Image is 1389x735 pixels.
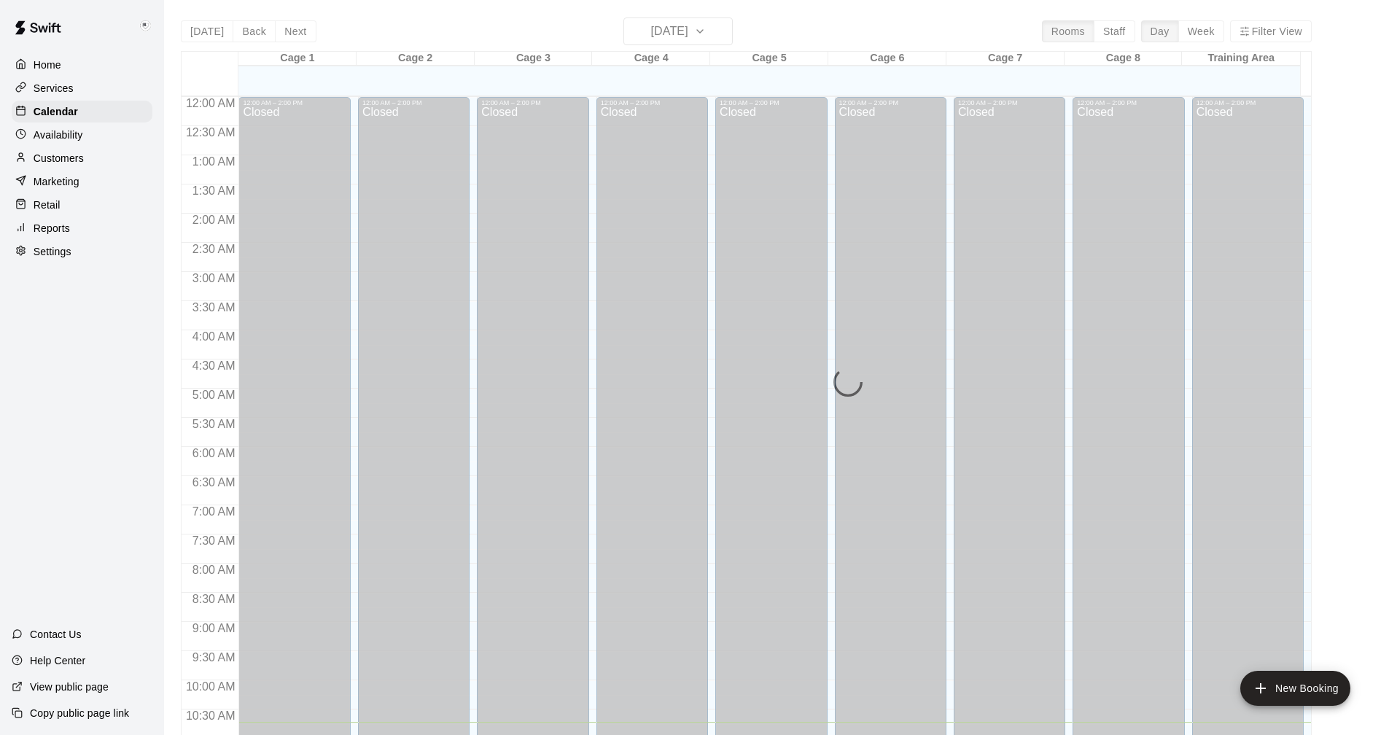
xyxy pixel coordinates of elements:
p: Services [34,81,74,96]
span: 7:30 AM [189,534,239,547]
span: 5:30 AM [189,418,239,430]
p: Customers [34,151,84,166]
span: 8:30 AM [189,593,239,605]
div: Cage 7 [946,52,1065,66]
span: 1:30 AM [189,184,239,197]
a: Customers [12,147,152,169]
p: Retail [34,198,61,212]
div: Cage 3 [475,52,593,66]
div: Training Area [1182,52,1300,66]
span: 3:30 AM [189,301,239,314]
div: 12:00 AM – 2:00 PM [958,99,1061,106]
div: 12:00 AM – 2:00 PM [601,99,704,106]
span: 10:00 AM [182,680,239,693]
a: Home [12,54,152,76]
p: Reports [34,221,70,236]
div: Cage 5 [710,52,828,66]
div: Cage 2 [357,52,475,66]
p: Contact Us [30,627,82,642]
div: Cage 4 [592,52,710,66]
img: Keith Brooks [136,17,154,35]
span: 8:00 AM [189,564,239,576]
div: Cage 8 [1065,52,1183,66]
p: Copy public page link [30,706,129,720]
a: Settings [12,241,152,262]
span: 9:00 AM [189,622,239,634]
span: 3:00 AM [189,272,239,284]
span: 4:00 AM [189,330,239,343]
a: Calendar [12,101,152,122]
span: 4:30 AM [189,359,239,372]
div: Cage 6 [828,52,946,66]
span: 5:00 AM [189,389,239,401]
button: add [1240,671,1350,706]
p: Availability [34,128,83,142]
div: 12:00 AM – 2:00 PM [1077,99,1180,106]
p: View public page [30,680,109,694]
p: Marketing [34,174,79,189]
span: 2:30 AM [189,243,239,255]
a: Marketing [12,171,152,192]
p: Help Center [30,653,85,668]
div: 12:00 AM – 2:00 PM [720,99,822,106]
span: 6:30 AM [189,476,239,489]
span: 1:00 AM [189,155,239,168]
a: Availability [12,124,152,146]
a: Retail [12,194,152,216]
span: 12:30 AM [182,126,239,139]
span: 12:00 AM [182,97,239,109]
div: 12:00 AM – 2:00 PM [362,99,465,106]
div: 12:00 AM – 2:00 PM [481,99,584,106]
div: 12:00 AM – 2:00 PM [243,99,346,106]
div: 12:00 AM – 2:00 PM [839,99,942,106]
a: Reports [12,217,152,239]
p: Calendar [34,104,78,119]
a: Services [12,77,152,99]
span: 2:00 AM [189,214,239,226]
div: Keith Brooks [133,12,164,41]
p: Home [34,58,61,72]
span: 7:00 AM [189,505,239,518]
span: 10:30 AM [182,709,239,722]
div: 12:00 AM – 2:00 PM [1197,99,1299,106]
p: Settings [34,244,71,259]
span: 9:30 AM [189,651,239,664]
div: Cage 1 [238,52,357,66]
span: 6:00 AM [189,447,239,459]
